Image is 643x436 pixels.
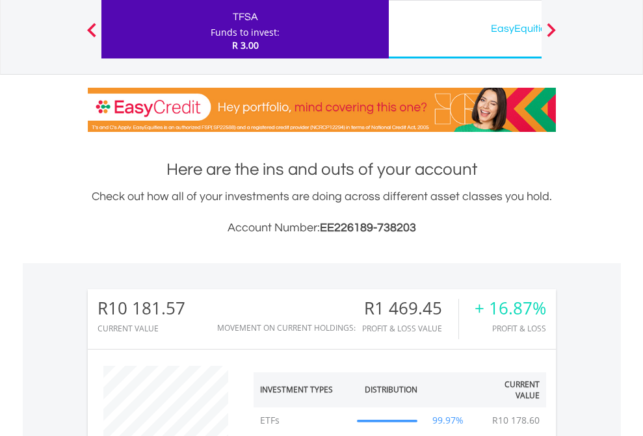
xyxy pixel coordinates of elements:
div: Profit & Loss Value [362,324,458,333]
div: + 16.87% [475,299,546,318]
th: Investment Types [254,372,351,407]
td: 99.97% [424,407,473,433]
td: ETFs [254,407,351,433]
div: TFSA [109,8,381,26]
th: Current Value [473,372,546,407]
div: Profit & Loss [475,324,546,333]
span: EE226189-738203 [320,222,416,234]
div: Distribution [365,384,417,395]
h3: Account Number: [88,219,556,237]
button: Previous [79,29,105,42]
div: R1 469.45 [362,299,458,318]
td: R10 178.60 [486,407,546,433]
div: Check out how all of your investments are doing across different asset classes you hold. [88,188,556,237]
img: EasyCredit Promotion Banner [88,88,556,132]
div: CURRENT VALUE [98,324,185,333]
div: R10 181.57 [98,299,185,318]
button: Next [538,29,564,42]
span: R 3.00 [232,39,259,51]
div: Funds to invest: [211,26,280,39]
h1: Here are the ins and outs of your account [88,158,556,181]
div: Movement on Current Holdings: [217,324,356,332]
